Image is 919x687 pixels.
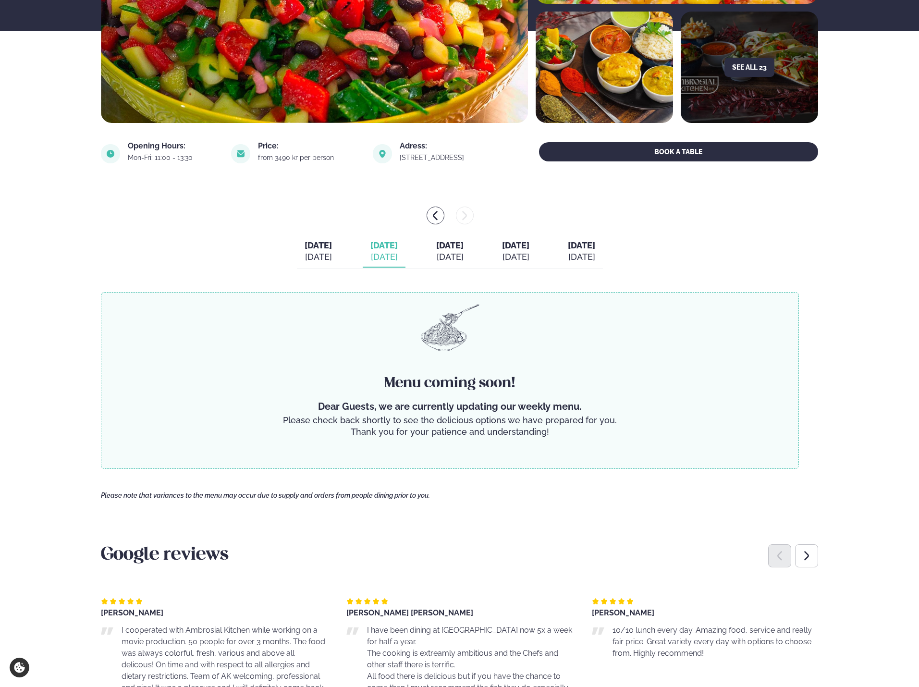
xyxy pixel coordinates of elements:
span: [DATE] [436,240,464,250]
a: Cookie settings [10,658,29,677]
div: [DATE] [370,251,398,263]
span: [DATE] [370,240,398,250]
img: image alt [373,144,392,163]
div: [DATE] [305,251,332,263]
h3: Google reviews [101,544,818,567]
p: Dear Guests, we are currently updating our weekly menu. [282,401,618,412]
button: See all 23 [724,58,774,77]
div: Adress: [400,142,491,150]
div: [PERSON_NAME] [592,609,818,617]
div: [PERSON_NAME] [PERSON_NAME] [346,609,573,617]
div: Price: [258,142,361,150]
button: [DATE] [DATE] [297,236,340,268]
img: pasta [421,304,479,351]
img: image alt [231,144,250,163]
p: Please check back shortly to see the delicious options we have prepared for you. Thank you for yo... [282,415,618,438]
button: [DATE] [DATE] [429,236,471,268]
div: [DATE] [568,251,595,263]
span: [DATE] [305,240,332,250]
span: [DATE] [502,240,529,250]
span: 10/10 lunch every day. Amazing food, service and really fair price. Great variety every day with ... [613,626,812,658]
div: Opening Hours: [128,142,220,150]
h4: Menu coming soon! [282,374,618,393]
p: I have been dining at [GEOGRAPHIC_DATA] now 5x a week for half a year. [367,625,573,648]
button: menu-btn-right [456,207,474,224]
button: menu-btn-left [427,207,444,224]
span: [DATE] [568,240,595,250]
button: BOOK A TABLE [539,142,818,161]
button: [DATE] [DATE] [363,236,405,268]
div: Mon-Fri: 11:00 - 13:30 [128,154,220,161]
img: image alt [101,144,120,163]
div: [DATE] [502,251,529,263]
div: Previous slide [768,544,791,567]
div: from 3490 kr per person [258,154,361,161]
div: Next slide [795,544,818,567]
button: [DATE] [DATE] [494,236,537,268]
div: [PERSON_NAME] [101,609,327,617]
span: Please note that variances to the menu may occur due to supply and orders from people dining prio... [101,491,430,499]
img: image alt [536,12,673,123]
button: [DATE] [DATE] [560,236,603,268]
div: [DATE] [436,251,464,263]
a: link [400,152,491,163]
p: The cooking is extreamly ambitious and the Chefs and other staff there is terrific. [367,648,573,671]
